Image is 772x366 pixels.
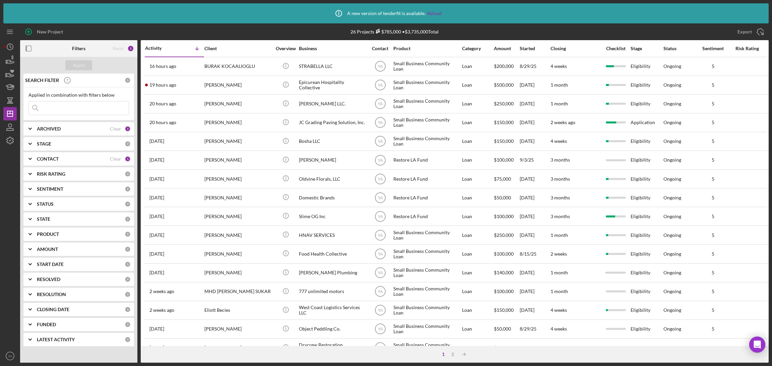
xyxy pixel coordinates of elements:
div: Eligibility [631,189,663,206]
div: Contact [368,46,393,51]
div: Loan [462,170,493,188]
div: Apply [73,60,85,70]
a: Reload [427,11,442,16]
div: 0 [125,141,131,147]
div: 8/29/25 [520,320,550,338]
b: STAGE [37,141,51,147]
text: YA [378,346,383,350]
b: PRODUCT [37,232,59,237]
time: 2025-09-08 16:31 [149,251,164,257]
div: 0 [125,77,131,83]
text: YA [378,289,383,294]
div: 777 unlimited motors [299,283,366,300]
b: LATEST ACTIVITY [37,337,75,342]
div: 0 [125,337,131,343]
time: 2025-09-17 20:13 [149,101,176,106]
div: [PERSON_NAME] [204,151,271,169]
text: YA [378,252,383,257]
div: 1 [125,126,131,132]
div: [DATE] [520,226,550,244]
span: $100,000 [494,251,514,257]
div: 0 [125,186,131,192]
div: Small Business Community Loan [393,132,460,150]
div: Small Business Community Loan [393,339,460,357]
time: 2025-09-11 18:39 [149,195,164,200]
div: [PERSON_NAME] [204,76,271,94]
div: Ongoing [663,176,681,182]
b: STATUS [37,201,54,207]
div: Eligibility [631,170,663,188]
div: [DATE] [520,114,550,131]
time: 2025-09-17 20:22 [149,82,176,88]
time: 1 month [551,270,568,275]
div: [DATE] [520,132,550,150]
div: [PERSON_NAME] [204,95,271,113]
div: Ongoing [663,64,681,69]
time: 2025-08-29 22:02 [149,326,164,332]
div: Ongoing [663,82,681,88]
div: [PERSON_NAME] [204,189,271,206]
text: YA [378,233,383,238]
div: West Coast Logistics Services LLC [299,301,366,319]
div: Loan [462,114,493,131]
span: $150,000 [494,119,514,125]
div: New Project [37,25,63,38]
time: 2025-09-11 18:41 [149,176,164,182]
div: [PERSON_NAME] [204,132,271,150]
button: New Project [20,25,70,38]
div: Loan [462,283,493,300]
span: $150,000 [494,307,514,313]
div: Clear [110,126,121,131]
span: $100,000 [494,213,514,219]
time: 3 months [551,176,570,182]
b: FUNDED [37,322,56,327]
div: 8/15/25 [520,245,550,263]
div: Bosha LLC [299,132,366,150]
div: Eligibility [631,320,663,338]
div: [DATE] [520,170,550,188]
div: Loan [462,95,493,113]
time: 3 months [551,157,570,163]
div: Risk Rating [730,46,764,51]
div: JC Grading Paving Solution, Inc. [299,114,366,131]
div: Drycrew Restoration Contractor, LLC [299,339,366,357]
div: STRABELLA LLC [299,58,366,75]
text: YA [378,271,383,275]
div: Ongoing [663,139,681,144]
div: Loan [462,264,493,282]
time: 2025-09-09 04:24 [149,233,164,238]
div: Eligibility [631,264,663,282]
div: Open Intercom Messenger [749,337,765,353]
time: 2025-09-13 09:09 [149,157,164,163]
div: Small Business Community Loan [393,58,460,75]
div: Small Business Community Loan [393,114,460,131]
div: Reset [113,46,124,51]
time: 2025-08-29 21:41 [149,345,164,350]
div: 1 [439,352,448,357]
span: $250,000 [494,232,514,238]
time: 4 weeks [551,63,567,69]
div: Epicurean Hospitality Collective [299,76,366,94]
div: [DATE] [520,283,550,300]
div: Ongoing [663,326,681,332]
div: 0 [125,231,131,237]
div: Eligibility [631,245,663,263]
div: Ongoing [663,233,681,238]
div: Restore LA Fund [393,170,460,188]
div: 26 Projects • $3,735,000 Total [350,29,439,34]
div: Small Business Community Loan [393,320,460,338]
div: Ongoing [663,289,681,294]
div: [PERSON_NAME] [204,339,271,357]
div: 5 [696,176,730,182]
div: 1 [125,156,131,162]
div: Loan [462,320,493,338]
div: 8/29/25 [520,339,550,357]
div: MHD [PERSON_NAME] SUKAR [204,283,271,300]
div: Ongoing [663,345,681,350]
div: [PERSON_NAME] [204,207,271,225]
text: YA [8,354,12,358]
span: $50,000 [494,326,511,332]
text: YA [378,120,383,125]
div: Product [393,46,460,51]
div: Loan [462,245,493,263]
